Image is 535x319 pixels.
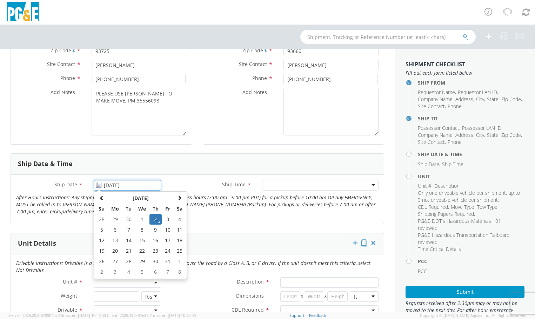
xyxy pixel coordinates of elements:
li: , [476,96,485,103]
li: , [434,182,461,190]
th: Sa [174,204,186,214]
li: , [462,125,502,132]
li: , [451,204,475,211]
td: 27 [108,256,122,267]
span: Possessor LAN ID [462,125,501,131]
span: CDL Required [232,306,264,313]
h4: Ship From [418,80,524,85]
span: Copyright © [DATE]-[DATE] Agistix Inc., All Rights Reserved [420,313,527,318]
span: X [324,291,328,302]
span: Phone [448,139,462,145]
span: Company Name [418,132,453,138]
td: 16 [149,235,162,246]
th: Tu [122,204,135,214]
i: Drivable Instructions: Drivable is a unit that is roadworthy and can be driven over the road by a... [16,260,370,273]
span: Only one driveable vehicle per shipment, up to 3 not driveable vehicle per shipment [418,190,520,203]
h4: Unit [418,174,524,179]
td: 22 [135,246,149,256]
li: , [418,232,523,246]
td: 28 [95,214,108,225]
td: 29 [135,256,149,267]
td: 6 [149,267,162,277]
td: 25 [174,246,186,256]
td: 7 [162,267,174,277]
img: pge-logo-06675f144f4cfa6a6814.png [5,2,40,23]
span: CDL Required [418,204,448,210]
td: 7 [122,225,135,235]
td: 2 [95,267,108,277]
h3: Ship Date & Time [18,160,73,167]
li: , [418,89,456,96]
span: Ship Time [222,181,246,188]
span: Possessor Contact [418,125,459,131]
td: 17 [162,235,174,246]
td: 5 [135,267,149,277]
td: 4 [174,214,186,225]
span: Move Type [451,204,474,210]
h4: PCC [418,259,524,264]
li: , [418,125,460,132]
td: 14 [122,235,135,246]
span: Description [434,182,460,189]
h4: Ship Date & Time [418,152,524,157]
i: After Hours Instructions: Any shipment request submitted after normal business hours (7:00 am - 5... [16,194,376,215]
li: , [487,96,500,103]
td: 29 [108,214,122,225]
input: Length [280,291,300,302]
td: 21 [122,246,135,256]
th: Th [149,204,162,214]
span: Zip Code [501,96,521,102]
li: , [418,132,454,139]
span: Phone [448,103,462,109]
span: Unit # [418,182,432,189]
li: , [418,103,446,110]
th: Mo [108,204,122,214]
td: 1 [174,256,186,267]
span: Tow Type [477,204,497,210]
span: master, [DATE] 10:43:43 [63,313,106,318]
li: , [418,204,449,211]
span: Address [455,96,473,102]
td: 23 [149,246,162,256]
th: Su [95,204,108,214]
td: 6 [108,225,122,235]
td: 9 [149,225,162,235]
td: 28 [122,256,135,267]
span: Ship Time [442,161,463,167]
li: , [476,132,485,139]
td: 10 [162,225,174,235]
td: 30 [149,256,162,267]
span: X [300,291,304,302]
span: Company Name [418,96,453,102]
li: , [418,182,433,190]
span: City [476,96,484,102]
li: , [501,132,522,139]
td: 11 [174,225,186,235]
span: Dimensions [236,292,264,299]
td: 1 [135,214,149,225]
td: 13 [108,235,122,246]
td: 31 [162,256,174,267]
strong: Shipment Checklist [406,60,465,68]
th: Fr [162,204,174,214]
span: Site Contact [418,103,445,109]
a: Feedback [309,313,326,318]
span: Address [455,132,473,138]
li: , [418,161,440,168]
span: Unit # [63,278,77,285]
td: 18 [174,235,186,246]
td: 8 [135,225,149,235]
li: , [487,132,500,139]
span: Client: 2025.18.0-37e85b1 [107,313,196,318]
span: PG&E Hazardous Transportation Tailboard reviewed [418,232,509,245]
td: 26 [95,256,108,267]
span: Site Contact [239,61,267,67]
li: , [418,190,523,204]
td: 12 [95,235,108,246]
td: 20 [108,246,122,256]
span: Next Month [177,195,182,200]
span: State [487,96,499,102]
span: PG&E DOT's Hazardous Materials 101 reviewed [418,218,501,231]
span: Description [237,278,264,285]
td: 4 [122,267,135,277]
